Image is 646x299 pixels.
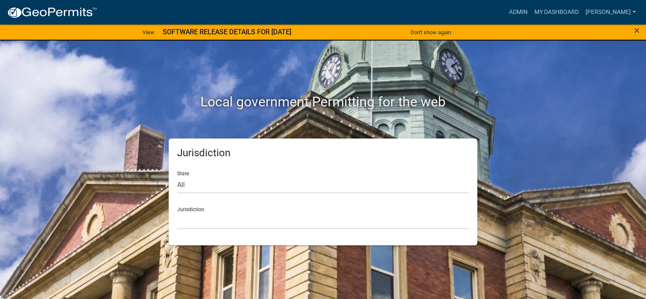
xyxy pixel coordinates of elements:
span: × [634,24,640,36]
a: View [139,25,158,39]
button: Close [634,25,640,35]
a: [PERSON_NAME] [582,4,639,20]
h2: Local government Permitting for the web [88,94,558,110]
strong: SOFTWARE RELEASE DETAILS FOR [DATE] [163,28,291,36]
a: Admin [506,4,531,20]
h5: Jurisdiction [177,147,469,159]
a: My Dashboard [531,4,582,20]
button: Don't show again [407,25,454,39]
